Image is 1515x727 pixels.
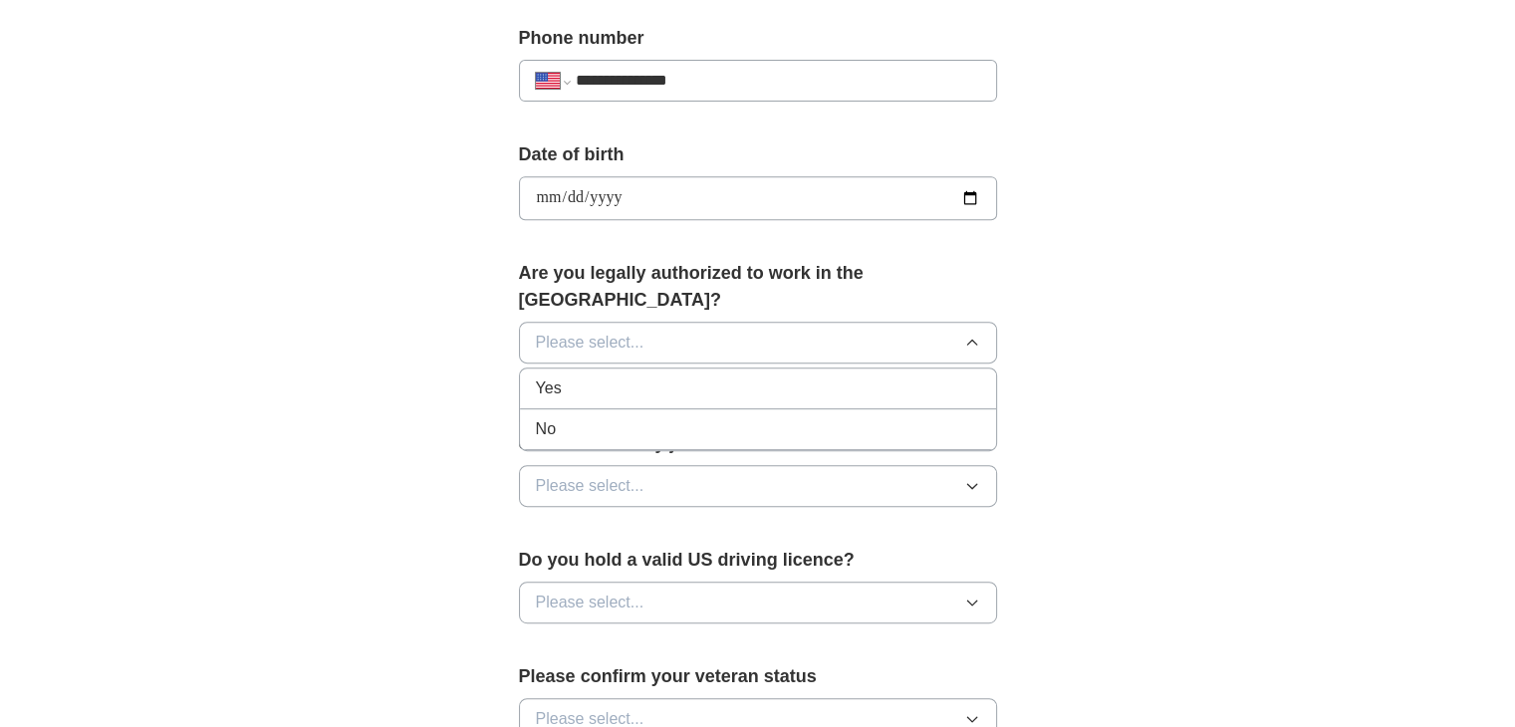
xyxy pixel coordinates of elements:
[519,663,997,690] label: Please confirm your veteran status
[519,141,997,168] label: Date of birth
[519,582,997,623] button: Please select...
[536,591,644,614] span: Please select...
[519,547,997,574] label: Do you hold a valid US driving licence?
[536,376,562,400] span: Yes
[519,465,997,507] button: Please select...
[519,260,997,314] label: Are you legally authorized to work in the [GEOGRAPHIC_DATA]?
[519,322,997,363] button: Please select...
[536,331,644,355] span: Please select...
[536,417,556,441] span: No
[519,25,997,52] label: Phone number
[536,474,644,498] span: Please select...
